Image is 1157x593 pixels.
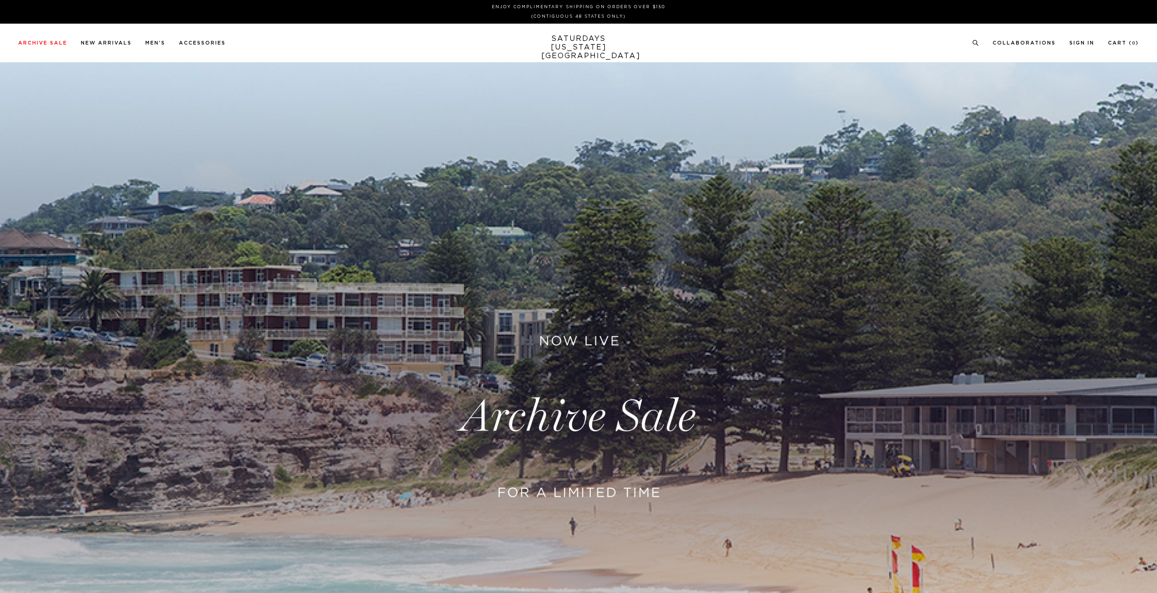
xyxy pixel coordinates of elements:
a: Men's [145,40,165,45]
a: Collaborations [993,40,1056,45]
p: Enjoy Complimentary Shipping on Orders Over $150 [22,4,1135,10]
small: 0 [1132,41,1136,45]
a: Cart (0) [1108,40,1139,45]
a: Accessories [179,40,226,45]
a: SATURDAYS[US_STATE][GEOGRAPHIC_DATA] [541,35,616,60]
a: Archive Sale [18,40,67,45]
a: Sign In [1069,40,1094,45]
a: New Arrivals [81,40,132,45]
p: (Contiguous 48 States Only) [22,13,1135,20]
